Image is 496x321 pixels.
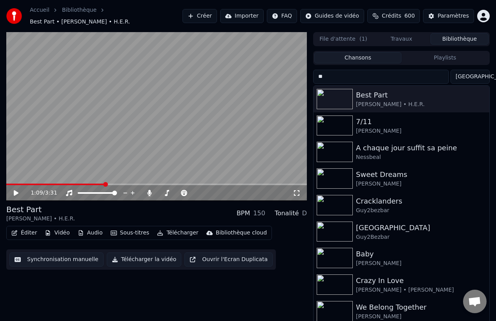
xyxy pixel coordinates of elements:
[314,33,372,45] button: File d'attente
[356,233,486,241] div: Guy2Bezbar
[463,290,487,313] div: Ouvrir le chat
[438,12,469,20] div: Paramètres
[302,209,307,218] div: D
[401,52,489,63] button: Playlists
[423,9,474,23] button: Paramètres
[356,169,486,180] div: Sweet Dreams
[184,252,273,267] button: Ouvrir l'Ecran Duplicata
[356,101,486,108] div: [PERSON_NAME] • H.E.R.
[356,275,486,286] div: Crazy In Love
[75,227,106,238] button: Audio
[356,222,486,233] div: [GEOGRAPHIC_DATA]
[253,209,265,218] div: 150
[216,229,267,237] div: Bibliothèque cloud
[275,209,299,218] div: Tonalité
[300,9,364,23] button: Guides de vidéo
[382,12,401,20] span: Crédits
[62,6,97,14] a: Bibliothèque
[31,189,49,197] div: /
[42,227,73,238] button: Vidéo
[359,35,367,43] span: ( 1 )
[356,260,486,267] div: [PERSON_NAME]
[430,33,489,45] button: Bibliothèque
[30,6,49,14] a: Accueil
[237,209,250,218] div: BPM
[9,252,104,267] button: Synchronisation manuelle
[30,18,130,26] span: Best Part • [PERSON_NAME] • H.E.R.
[356,196,486,207] div: Cracklanders
[404,12,415,20] span: 600
[356,153,486,161] div: Nessbeal
[367,9,420,23] button: Crédits600
[356,127,486,135] div: [PERSON_NAME]
[356,249,486,260] div: Baby
[31,189,43,197] span: 1:09
[356,302,486,313] div: We Belong Together
[182,9,217,23] button: Créer
[220,9,264,23] button: Importer
[107,252,182,267] button: Télécharger la vidéo
[6,215,75,223] div: [PERSON_NAME] • H.E.R.
[6,8,22,24] img: youka
[356,313,486,321] div: [PERSON_NAME]
[267,9,297,23] button: FAQ
[314,52,401,63] button: Chansons
[45,189,57,197] span: 3:31
[372,33,430,45] button: Travaux
[30,6,182,26] nav: breadcrumb
[154,227,201,238] button: Télécharger
[108,227,153,238] button: Sous-titres
[356,207,486,215] div: Guy2bezbar
[356,180,486,188] div: [PERSON_NAME]
[356,116,486,127] div: 7/11
[356,142,486,153] div: A chaque jour suffit sa peine
[8,227,40,238] button: Éditer
[6,204,75,215] div: Best Part
[356,90,486,101] div: Best Part
[356,286,486,294] div: [PERSON_NAME] • [PERSON_NAME]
